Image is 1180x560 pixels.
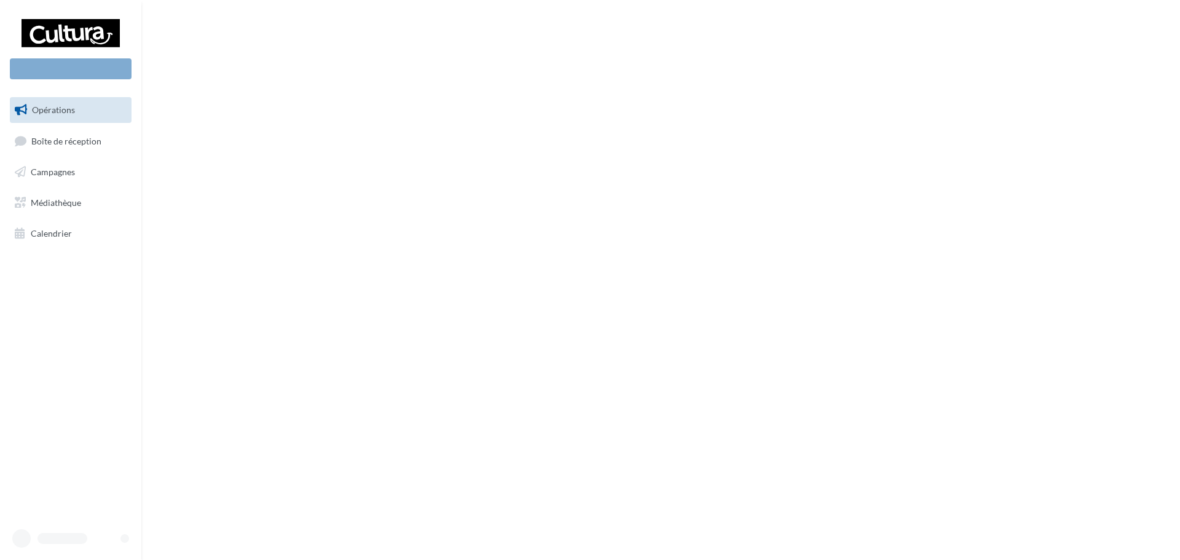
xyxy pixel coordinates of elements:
a: Calendrier [7,221,134,246]
a: Campagnes [7,159,134,185]
a: Opérations [7,97,134,123]
span: Médiathèque [31,197,81,208]
a: Boîte de réception [7,128,134,154]
a: Médiathèque [7,190,134,216]
span: Campagnes [31,167,75,177]
span: Opérations [32,105,75,115]
span: Calendrier [31,227,72,238]
div: Nouvelle campagne [10,58,132,79]
span: Boîte de réception [31,135,101,146]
